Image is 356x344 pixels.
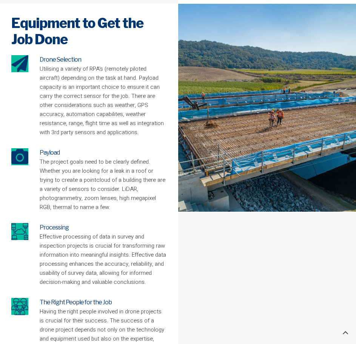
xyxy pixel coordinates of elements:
[11,15,167,48] h2: Equipment to Get the Job Done
[40,298,167,307] h3: The Right People for the Job
[40,223,167,232] h3: Processing
[40,157,167,212] p: The project goals need to be clearly defined. Whether you are looking for a leak in a roof or try...
[40,148,167,157] h3: Payload
[40,55,167,64] h3: Drone Selection
[40,64,167,137] p: Utilising a variety of RPA's (remotely piloted aircraft) depending on the task at hand. Payload c...
[40,232,167,287] p: Effective processing of data in survey and inspection projects is crucial for transforming raw in...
